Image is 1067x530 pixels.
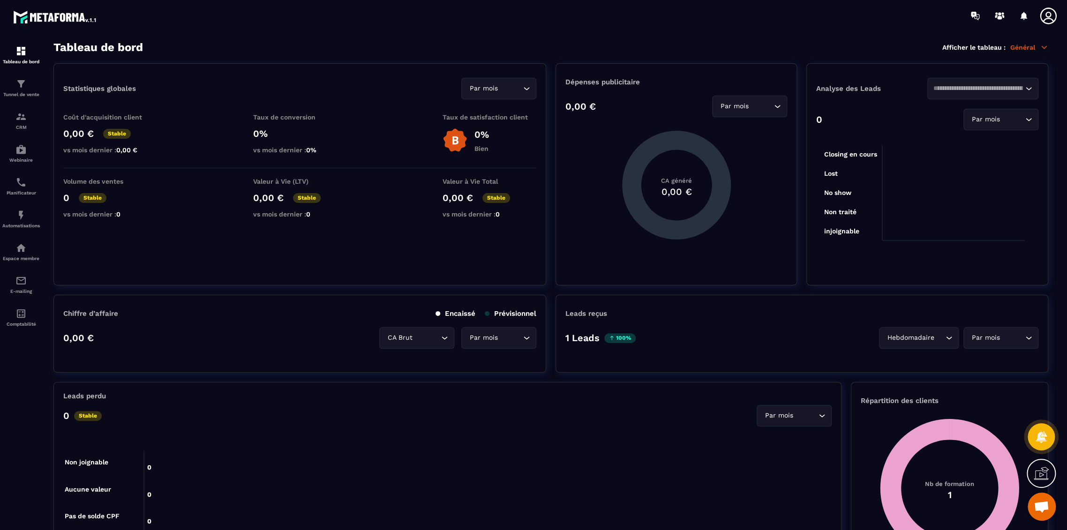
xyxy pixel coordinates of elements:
[79,193,106,203] p: Stable
[885,333,936,343] span: Hebdomadaire
[816,114,822,125] p: 0
[496,210,500,218] span: 0
[751,101,772,112] input: Search for option
[253,146,347,154] p: vs mois dernier :
[2,190,40,195] p: Planificateur
[443,192,473,203] p: 0,00 €
[379,327,454,349] div: Search for option
[15,144,27,155] img: automations
[500,83,521,94] input: Search for option
[65,458,108,466] tspan: Non joignable
[63,192,69,203] p: 0
[461,78,536,99] div: Search for option
[936,333,943,343] input: Search for option
[443,210,536,218] p: vs mois dernier :
[103,129,131,139] p: Stable
[2,289,40,294] p: E-mailing
[15,177,27,188] img: scheduler
[2,125,40,130] p: CRM
[2,223,40,228] p: Automatisations
[1002,333,1023,343] input: Search for option
[461,327,536,349] div: Search for option
[467,333,500,343] span: Par mois
[2,71,40,104] a: formationformationTunnel de vente
[824,170,837,177] tspan: Lost
[15,111,27,122] img: formation
[500,333,521,343] input: Search for option
[253,210,347,218] p: vs mois dernier :
[963,109,1038,130] div: Search for option
[565,78,787,86] p: Dépenses publicitaire
[474,129,489,140] p: 0%
[942,44,1006,51] p: Afficher le tableau :
[467,83,500,94] span: Par mois
[861,396,1038,405] p: Répartition des clients
[2,170,40,202] a: schedulerschedulerPlanificateur
[1028,493,1056,521] a: Mở cuộc trò chuyện
[253,192,284,203] p: 0,00 €
[604,333,636,343] p: 100%
[757,405,832,426] div: Search for option
[63,128,94,139] p: 0,00 €
[2,202,40,235] a: automationsautomationsAutomatisations
[15,45,27,57] img: formation
[795,411,816,421] input: Search for option
[306,146,316,154] span: 0%
[2,38,40,71] a: formationformationTableau de bord
[116,210,120,218] span: 0
[763,411,795,421] span: Par mois
[2,321,40,327] p: Comptabilité
[53,41,143,54] h3: Tableau de bord
[63,210,157,218] p: vs mois dernier :
[63,309,118,318] p: Chiffre d’affaire
[15,78,27,90] img: formation
[2,92,40,97] p: Tunnel de vente
[306,210,310,218] span: 0
[443,128,467,153] img: b-badge-o.b3b20ee6.svg
[63,392,106,400] p: Leads perdu
[443,113,536,121] p: Taux de satisfaction client
[65,512,120,520] tspan: Pas de solde CPF
[74,411,102,421] p: Stable
[879,327,959,349] div: Search for option
[824,189,851,196] tspan: No show
[436,309,475,318] p: Encaissé
[969,333,1002,343] span: Par mois
[565,101,596,112] p: 0,00 €
[63,146,157,154] p: vs mois dernier :
[63,178,157,185] p: Volume des ventes
[2,137,40,170] a: automationsautomationsWebinaire
[565,332,600,343] p: 1 Leads
[824,227,859,235] tspan: injoignable
[2,59,40,64] p: Tableau de bord
[253,128,347,139] p: 0%
[824,150,877,158] tspan: Closing en cours
[63,113,157,121] p: Coût d'acquisition client
[65,485,111,493] tspan: Aucune valeur
[15,308,27,319] img: accountant
[933,83,1023,94] input: Search for option
[969,114,1002,125] span: Par mois
[253,113,347,121] p: Taux de conversion
[293,193,321,203] p: Stable
[963,327,1038,349] div: Search for option
[474,145,489,152] p: Bien
[485,309,536,318] p: Prévisionnel
[1002,114,1023,125] input: Search for option
[816,84,927,93] p: Analyse des Leads
[116,146,137,154] span: 0,00 €
[718,101,751,112] span: Par mois
[927,78,1038,99] div: Search for option
[565,309,607,318] p: Leads reçus
[443,178,536,185] p: Valeur à Vie Total
[2,301,40,334] a: accountantaccountantComptabilité
[15,209,27,221] img: automations
[15,275,27,286] img: email
[712,96,787,117] div: Search for option
[1010,43,1048,52] p: Général
[385,333,414,343] span: CA Brut
[253,178,347,185] p: Valeur à Vie (LTV)
[2,256,40,261] p: Espace membre
[15,242,27,254] img: automations
[482,193,510,203] p: Stable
